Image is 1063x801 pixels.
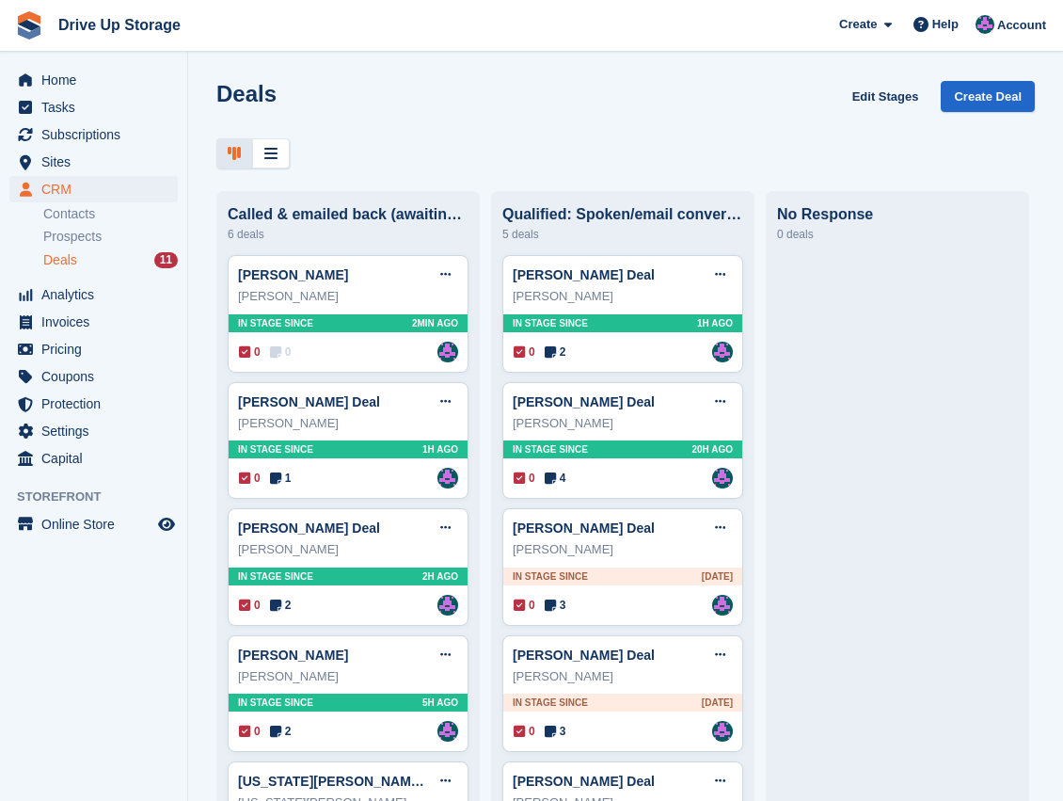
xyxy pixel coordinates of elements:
[997,16,1046,35] span: Account
[712,595,733,616] img: Andy
[9,511,178,537] a: menu
[513,569,588,584] span: In stage since
[238,287,458,306] div: [PERSON_NAME]
[513,540,733,559] div: [PERSON_NAME]
[43,228,102,246] span: Prospects
[238,648,348,663] a: [PERSON_NAME]
[513,648,655,663] a: [PERSON_NAME] Deal
[9,391,178,417] a: menu
[239,344,261,360] span: 0
[17,488,187,506] span: Storefront
[238,316,313,330] span: In stage since
[238,442,313,457] span: In stage since
[437,595,458,616] img: Andy
[51,9,188,40] a: Drive Up Storage
[514,723,535,740] span: 0
[702,696,733,710] span: [DATE]
[41,67,154,93] span: Home
[9,281,178,308] a: menu
[15,11,43,40] img: stora-icon-8386f47178a22dfd0bd8f6a31ec36ba5ce8667c1dd55bd0f319d3a0aa187defe.svg
[216,81,277,106] h1: Deals
[513,442,588,457] span: In stage since
[777,206,1018,223] div: No Response
[712,468,733,489] img: Andy
[238,540,458,559] div: [PERSON_NAME]
[238,394,380,409] a: [PERSON_NAME] Deal
[437,721,458,742] img: Andy
[502,223,743,246] div: 5 deals
[513,267,655,282] a: [PERSON_NAME] Deal
[514,470,535,487] span: 0
[41,149,154,175] span: Sites
[270,470,292,487] span: 1
[932,15,959,34] span: Help
[238,696,313,710] span: In stage since
[514,344,535,360] span: 0
[712,721,733,742] img: Andy
[43,250,178,270] a: Deals 11
[712,342,733,362] img: Andy
[9,176,178,202] a: menu
[9,336,178,362] a: menu
[270,597,292,614] span: 2
[514,597,535,614] span: 0
[513,774,655,789] a: [PERSON_NAME] Deal
[270,723,292,740] span: 2
[941,81,1035,112] a: Create Deal
[41,363,154,390] span: Coupons
[41,121,154,148] span: Subscriptions
[239,597,261,614] span: 0
[513,316,588,330] span: In stage since
[9,94,178,120] a: menu
[691,442,733,457] span: 20H AGO
[513,667,733,686] div: [PERSON_NAME]
[228,206,468,223] div: Called & emailed back (awaiting response)
[513,414,733,433] div: [PERSON_NAME]
[545,470,566,487] span: 4
[238,414,458,433] div: [PERSON_NAME]
[41,309,154,335] span: Invoices
[697,316,733,330] span: 1H AGO
[238,774,455,789] a: [US_STATE][PERSON_NAME] Deal
[41,445,154,472] span: Capital
[422,696,458,710] span: 5H AGO
[437,468,458,489] img: Andy
[154,252,178,268] div: 11
[9,149,178,175] a: menu
[545,723,566,740] span: 3
[238,267,348,282] a: [PERSON_NAME]
[9,309,178,335] a: menu
[437,342,458,362] a: Andy
[239,723,261,740] span: 0
[41,391,154,417] span: Protection
[43,227,178,247] a: Prospects
[238,569,313,584] span: In stage since
[228,223,468,246] div: 6 deals
[513,287,733,306] div: [PERSON_NAME]
[513,696,588,710] span: In stage since
[41,281,154,308] span: Analytics
[239,470,261,487] span: 0
[9,445,178,472] a: menu
[513,521,655,536] a: [PERSON_NAME] Deal
[545,597,566,614] span: 3
[545,344,566,360] span: 2
[41,511,154,537] span: Online Store
[702,569,733,584] span: [DATE]
[155,513,178,536] a: Preview store
[41,336,154,362] span: Pricing
[502,206,743,223] div: Qualified: Spoken/email conversation with them
[41,418,154,444] span: Settings
[422,442,458,457] span: 1H AGO
[513,394,655,409] a: [PERSON_NAME] Deal
[845,81,927,112] a: Edit Stages
[422,569,458,584] span: 2H AGO
[238,667,458,686] div: [PERSON_NAME]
